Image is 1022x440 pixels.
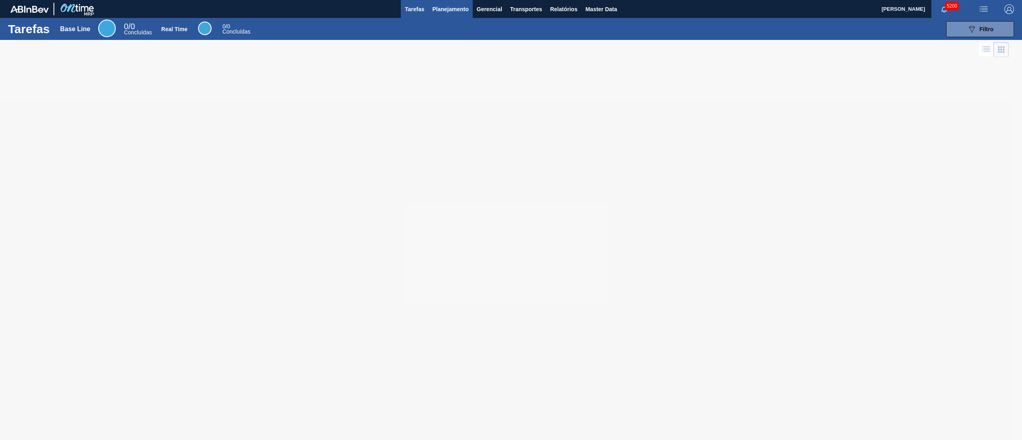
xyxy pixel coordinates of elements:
[1004,4,1014,14] img: Logout
[432,4,469,14] span: Planejamento
[124,22,128,31] span: 0
[124,29,152,36] span: Concluídas
[10,6,49,13] img: TNhmsLtSVTkK8tSr43FrP2fwEKptu5GPRR3wAAAABJRU5ErkJggg==
[124,22,135,31] span: / 0
[946,21,1014,37] button: Filtro
[931,4,957,15] button: Notificações
[510,4,542,14] span: Transportes
[98,20,116,37] div: Base Line
[8,24,50,34] h1: Tarefas
[979,4,988,14] img: userActions
[222,23,226,30] span: 0
[980,26,994,32] span: Filtro
[198,22,212,35] div: Real Time
[124,23,152,35] div: Base Line
[222,28,250,35] span: Concluídas
[945,2,959,10] span: 5200
[222,24,250,34] div: Real Time
[550,4,577,14] span: Relatórios
[585,4,617,14] span: Master Data
[405,4,424,14] span: Tarefas
[477,4,502,14] span: Gerencial
[222,23,230,30] span: / 0
[161,26,188,32] div: Real Time
[60,26,91,33] div: Base Line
